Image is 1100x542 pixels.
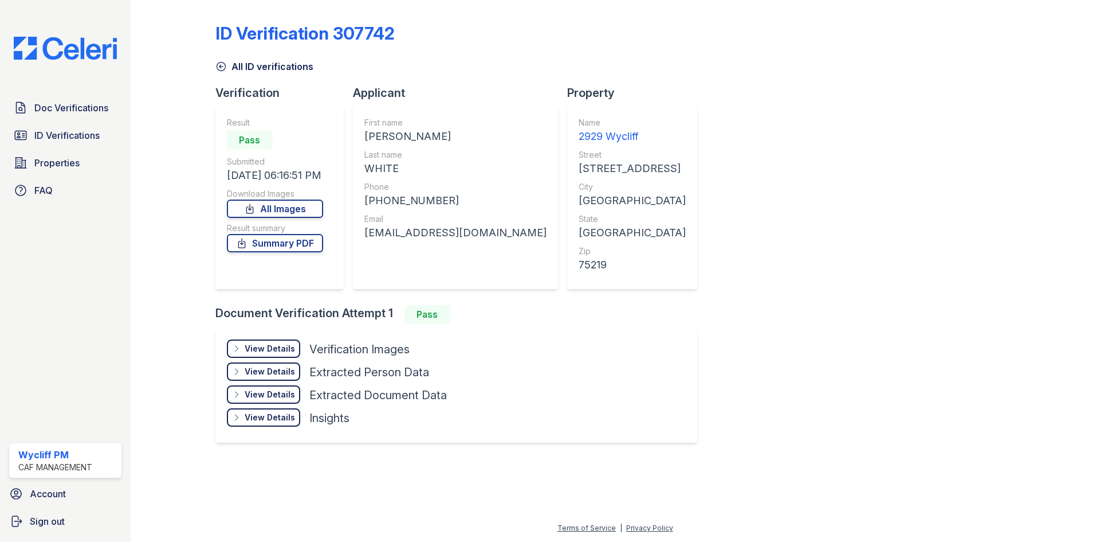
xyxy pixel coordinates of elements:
[30,514,65,528] span: Sign out
[579,117,686,128] div: Name
[227,167,323,184] div: [DATE] 06:16:51 PM
[364,117,547,128] div: First name
[579,128,686,145] div: 2929 Wycliff
[364,193,547,209] div: [PHONE_NUMBER]
[579,213,686,225] div: State
[353,85,567,101] div: Applicant
[34,101,108,115] span: Doc Verifications
[364,213,547,225] div: Email
[227,156,323,167] div: Submitted
[34,156,80,170] span: Properties
[215,60,313,73] a: All ID verifications
[5,482,126,505] a: Account
[579,181,686,193] div: City
[309,341,410,357] div: Verification Images
[34,184,53,197] span: FAQ
[5,510,126,533] a: Sign out
[364,128,547,145] div: [PERSON_NAME]
[9,96,121,119] a: Doc Verifications
[245,412,295,423] div: View Details
[567,85,706,101] div: Property
[364,225,547,241] div: [EMAIL_ADDRESS][DOMAIN_NAME]
[579,257,686,273] div: 75219
[579,225,686,241] div: [GEOGRAPHIC_DATA]
[9,179,121,202] a: FAQ
[5,37,126,60] img: CE_Logo_Blue-a8612792a0a2168367f1c8372b55b34899dd931a85d93a1a3d3e32e68fde9ad4.png
[9,151,121,174] a: Properties
[309,364,429,380] div: Extracted Person Data
[309,387,447,403] div: Extracted Document Data
[404,305,450,323] div: Pass
[215,305,706,323] div: Document Verification Attempt 1
[227,117,323,128] div: Result
[227,234,323,252] a: Summary PDF
[626,524,673,532] a: Privacy Policy
[245,389,295,400] div: View Details
[579,117,686,145] a: Name 2929 Wycliff
[227,131,273,149] div: Pass
[579,193,686,209] div: [GEOGRAPHIC_DATA]
[579,161,686,177] div: [STREET_ADDRESS]
[30,487,66,501] span: Account
[364,161,547,177] div: WHITE
[227,188,323,200] div: Download Images
[364,181,547,193] div: Phone
[579,245,686,257] div: Zip
[245,343,295,354] div: View Details
[18,448,92,462] div: Wycliff PM
[364,149,547,161] div: Last name
[579,149,686,161] div: Street
[215,85,353,101] div: Verification
[557,524,616,532] a: Terms of Service
[34,128,100,142] span: ID Verifications
[9,124,121,147] a: ID Verifications
[215,23,395,44] div: ID Verification 307742
[227,200,323,218] a: All Images
[245,366,295,377] div: View Details
[620,524,622,532] div: |
[309,410,349,426] div: Insights
[227,223,323,234] div: Result summary
[18,462,92,473] div: CAF Management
